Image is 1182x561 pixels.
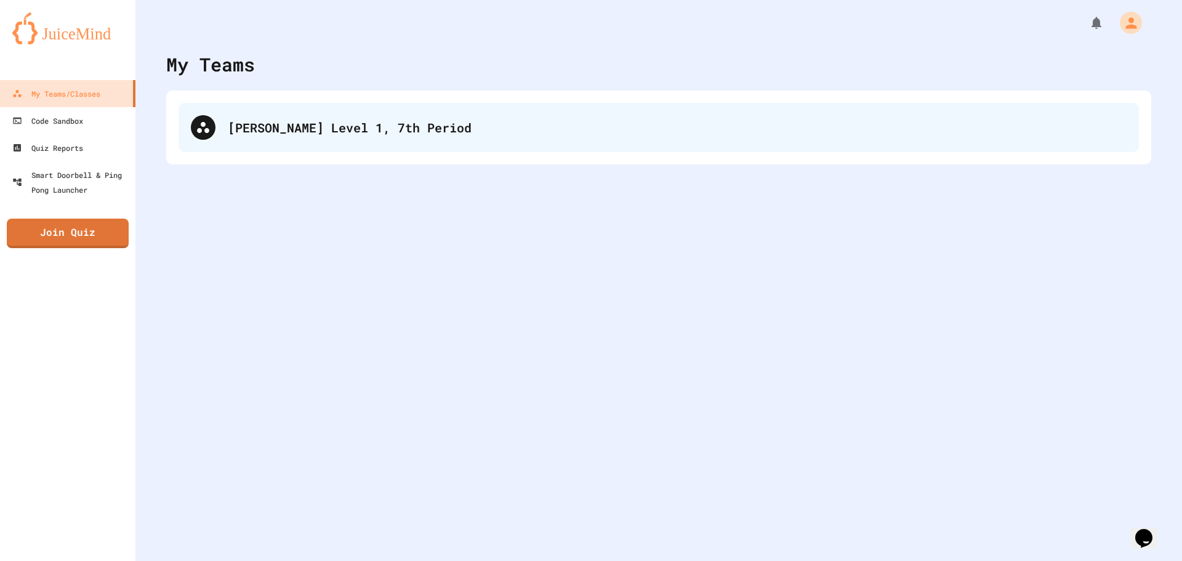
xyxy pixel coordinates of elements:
div: [PERSON_NAME] Level 1, 7th Period [228,118,1127,137]
div: [PERSON_NAME] Level 1, 7th Period [179,103,1139,152]
div: My Notifications [1066,12,1107,33]
img: logo-orange.svg [12,12,123,44]
div: Quiz Reports [12,140,83,155]
div: Code Sandbox [12,113,83,128]
iframe: chat widget [1130,512,1170,549]
div: My Teams [166,50,255,78]
div: My Teams/Classes [12,86,100,101]
a: Join Quiz [7,219,129,248]
div: My Account [1107,9,1145,37]
div: Smart Doorbell & Ping Pong Launcher [12,167,131,197]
